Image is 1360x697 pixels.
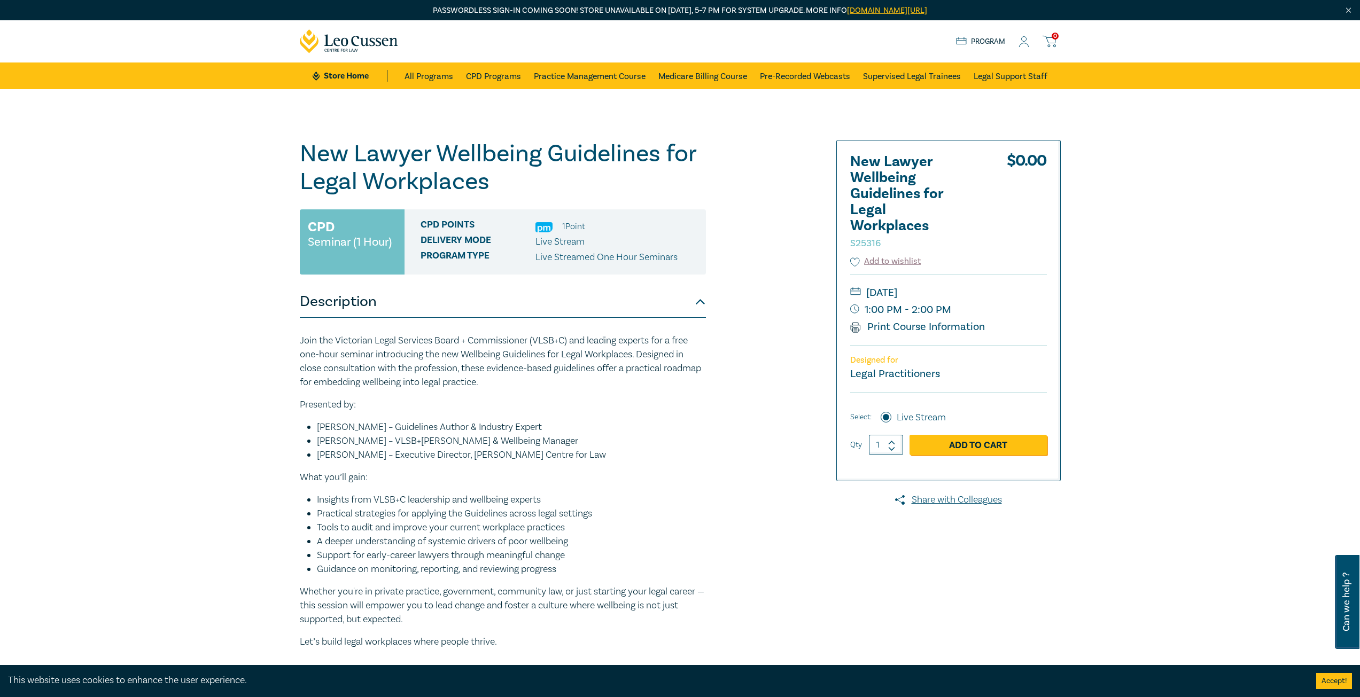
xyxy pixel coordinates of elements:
[421,235,535,249] span: Delivery Mode
[863,62,961,89] a: Supervised Legal Trainees
[974,62,1047,89] a: Legal Support Staff
[850,439,862,451] label: Qty
[421,220,535,233] span: CPD Points
[1007,154,1047,255] div: $ 0.00
[317,549,706,562] li: Support for early-career lawyers through meaningful change
[897,411,946,425] label: Live Stream
[317,434,706,448] li: [PERSON_NAME] – VLSB+[PERSON_NAME] & Wellbeing Manager
[421,250,535,264] span: Program type
[308,237,392,247] small: Seminar (1 Hour)
[850,284,1047,301] small: [DATE]
[910,435,1047,455] a: Add to Cart
[317,562,706,576] li: Guidance on monitoring, reporting, and reviewing progress
[317,420,706,434] li: [PERSON_NAME] – Guidelines Author & Industry Expert
[300,635,706,649] p: Let’s build legal workplaces where people thrive.
[847,5,927,15] a: [DOMAIN_NAME][URL]
[956,36,1006,48] a: Program
[300,5,1061,17] p: Passwordless sign-in coming soon! Store unavailable on [DATE], 5–7 PM for system upgrade. More info
[869,435,903,455] input: 1
[1316,673,1352,689] button: Accept cookies
[850,301,1047,318] small: 1:00 PM - 2:00 PM
[317,535,706,549] li: A deeper understanding of systemic drivers of poor wellbeing
[317,507,706,521] li: Practical strategies for applying the Guidelines across legal settings
[850,411,872,423] span: Select:
[850,367,940,381] small: Legal Practitioners
[405,62,453,89] a: All Programs
[1341,561,1351,643] span: Can we help ?
[317,521,706,535] li: Tools to audit and improve your current workplace practices
[300,398,706,412] p: Presented by:
[300,585,706,626] p: Whether you're in private practice, government, community law, or just starting your legal career...
[850,237,881,249] small: S25316
[850,320,985,334] a: Print Course Information
[8,673,1300,687] div: This website uses cookies to enhance the user experience.
[300,286,706,318] button: Description
[850,255,921,268] button: Add to wishlist
[317,448,706,462] li: [PERSON_NAME] – Executive Director, [PERSON_NAME] Centre for Law
[562,220,585,233] li: 1 Point
[658,62,747,89] a: Medicare Billing Course
[1344,6,1353,15] img: Close
[850,355,1047,365] p: Designed for
[466,62,521,89] a: CPD Programs
[535,250,678,264] p: Live Streamed One Hour Seminars
[836,493,1061,507] a: Share with Colleagues
[308,217,335,237] h3: CPD
[313,70,387,82] a: Store Home
[850,154,968,250] h2: New Lawyer Wellbeing Guidelines for Legal Workplaces
[317,493,706,507] li: Insights from VLSB+C leadership and wellbeing experts
[535,222,553,232] img: Practice Management & Business Skills
[1052,33,1059,40] span: 0
[535,236,585,248] span: Live Stream
[300,140,706,195] h1: New Lawyer Wellbeing Guidelines for Legal Workplaces
[300,471,706,484] p: What you’ll gain:
[760,62,850,89] a: Pre-Recorded Webcasts
[534,62,646,89] a: Practice Management Course
[300,334,706,389] p: Join the Victorian Legal Services Board + Commissioner (VLSB+C) and leading experts for a free on...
